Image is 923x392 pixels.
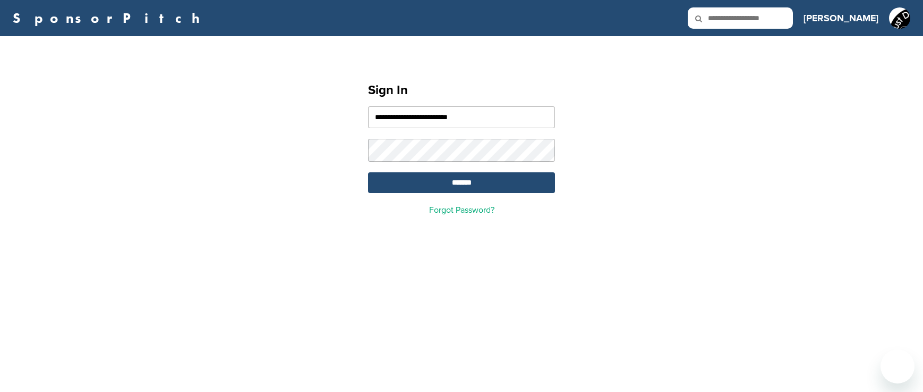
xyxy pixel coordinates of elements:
h3: [PERSON_NAME] [804,11,878,26]
h1: Sign In [368,81,555,100]
a: SponsorPitch [13,11,207,25]
a: Forgot Password? [429,205,494,215]
a: [PERSON_NAME] [804,6,878,30]
iframe: Button to launch messaging window [881,349,915,383]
